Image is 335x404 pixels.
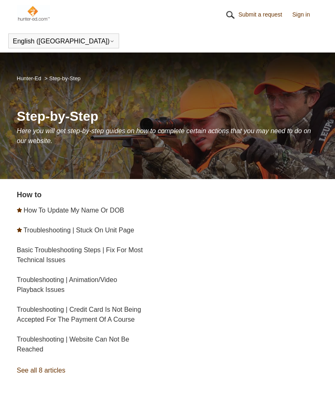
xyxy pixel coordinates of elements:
[17,227,22,232] svg: Promoted article
[292,10,318,19] a: Sign in
[17,336,129,353] a: Troubleshooting | Website Can Not Be Reached
[13,38,115,45] button: English ([GEOGRAPHIC_DATA])
[238,10,290,19] a: Submit a request
[17,75,41,81] a: Hunter-Ed
[17,306,141,323] a: Troubleshooting | Credit Card Is Not Being Accepted For The Payment Of A Course
[17,75,43,81] li: Hunter-Ed
[17,246,143,263] a: Basic Troubleshooting Steps | Fix For Most Technical Issues
[43,75,80,81] li: Step-by-Step
[17,126,318,146] p: Here you will get step-by-step guides on how to complete certain actions that you may need to do ...
[24,227,134,234] a: Troubleshooting | Stuck On Unit Page
[17,106,318,126] h1: Step-by-Step
[224,9,237,21] img: 01HZPCYR30PPJAEEB9XZ5RGHQY
[17,191,42,199] a: How to
[24,207,124,214] a: How To Update My Name Or DOB
[17,359,153,382] a: See all 8 articles
[17,208,22,213] svg: Promoted article
[17,5,50,22] img: Hunter-Ed Help Center home page
[17,276,117,293] a: Troubleshooting | Animation/Video Playback Issues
